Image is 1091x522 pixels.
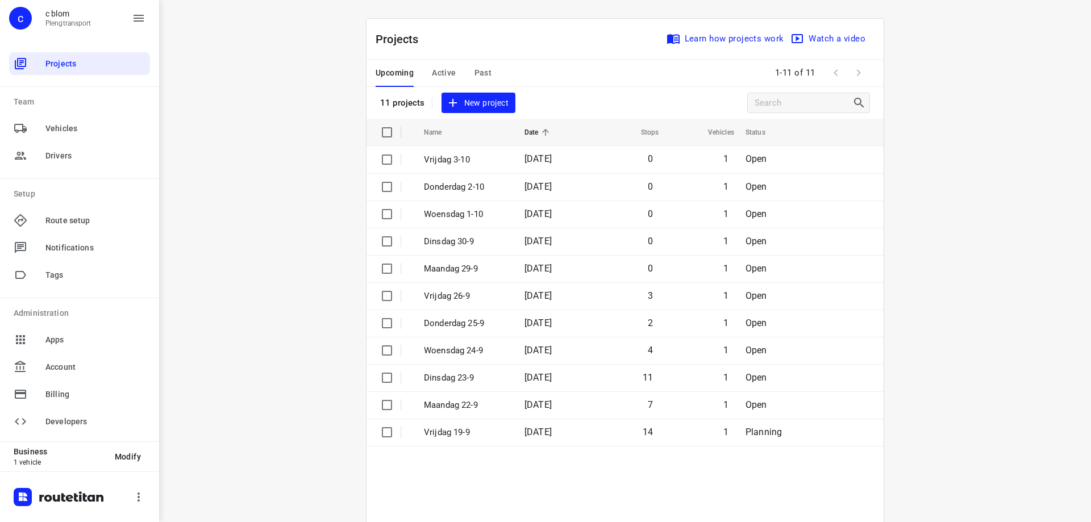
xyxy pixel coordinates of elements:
div: Search [852,96,869,110]
span: Status [746,126,780,139]
span: Open [746,263,767,274]
p: 11 projects [380,98,425,108]
p: Donderdag 2-10 [424,181,507,194]
p: Setup [14,188,150,200]
span: Apps [45,334,145,346]
p: Dinsdag 23-9 [424,371,507,385]
span: Open [746,345,767,356]
span: 0 [648,263,653,274]
span: Upcoming [376,66,414,80]
span: Open [746,318,767,328]
span: Next Page [847,61,870,84]
p: c blom [45,9,91,18]
span: 1 [723,290,728,301]
span: Name [424,126,457,139]
span: [DATE] [524,208,552,219]
span: Notifications [45,242,145,254]
span: 0 [648,153,653,164]
span: 3 [648,290,653,301]
p: Maandag 29-9 [424,262,507,275]
span: Modify [115,452,141,461]
span: [DATE] [524,427,552,437]
div: c [9,7,32,30]
p: Woensdag 24-9 [424,344,507,357]
span: [DATE] [524,372,552,383]
span: Open [746,290,767,301]
span: 1-11 of 11 [771,61,820,85]
span: 1 [723,181,728,192]
span: Stops [626,126,659,139]
div: Vehicles [9,117,150,140]
div: Route setup [9,209,150,232]
span: 7 [648,399,653,410]
span: [DATE] [524,263,552,274]
span: 11 [643,372,653,383]
p: Business [14,447,106,456]
span: New project [448,96,509,110]
div: Tags [9,264,150,286]
p: Projects [376,31,428,48]
p: Plengtransport [45,19,91,27]
span: Tags [45,269,145,281]
input: Search projects [755,94,852,112]
p: Team [14,96,150,108]
span: Vehicles [693,126,734,139]
div: Drivers [9,144,150,167]
span: Date [524,126,553,139]
p: Donderdag 25-9 [424,317,507,330]
span: 0 [648,208,653,219]
span: Open [746,236,767,247]
div: Apps [9,328,150,351]
span: Open [746,372,767,383]
span: Projects [45,58,145,70]
div: Notifications [9,236,150,259]
span: Drivers [45,150,145,162]
span: 14 [643,427,653,437]
span: [DATE] [524,290,552,301]
span: Developers [45,416,145,428]
span: Route setup [45,215,145,227]
div: Projects [9,52,150,75]
span: 2 [648,318,653,328]
span: Open [746,208,767,219]
p: Vrijdag 3-10 [424,153,507,166]
span: Planning [746,427,782,437]
div: Developers [9,410,150,433]
span: [DATE] [524,181,552,192]
span: Open [746,153,767,164]
span: Open [746,181,767,192]
span: 1 [723,399,728,410]
span: Billing [45,389,145,400]
p: Administration [14,307,150,319]
span: 4 [648,345,653,356]
span: 1 [723,372,728,383]
div: Account [9,356,150,378]
span: 0 [648,181,653,192]
p: Woensdag 1-10 [424,208,507,221]
span: [DATE] [524,345,552,356]
span: 1 [723,427,728,437]
p: Dinsdag 30-9 [424,235,507,248]
button: New project [442,93,515,114]
p: Maandag 22-9 [424,399,507,412]
span: Past [474,66,492,80]
span: 1 [723,263,728,274]
span: [DATE] [524,318,552,328]
p: Vrijdag 19-9 [424,426,507,439]
span: Previous Page [825,61,847,84]
span: 0 [648,236,653,247]
span: 1 [723,345,728,356]
span: 1 [723,318,728,328]
span: [DATE] [524,236,552,247]
button: Modify [106,446,150,467]
span: [DATE] [524,399,552,410]
span: Open [746,399,767,410]
span: [DATE] [524,153,552,164]
span: 1 [723,208,728,219]
span: Active [432,66,456,80]
div: Billing [9,383,150,406]
span: 1 [723,153,728,164]
span: Account [45,361,145,373]
p: Vrijdag 26-9 [424,290,507,303]
span: Vehicles [45,123,145,135]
